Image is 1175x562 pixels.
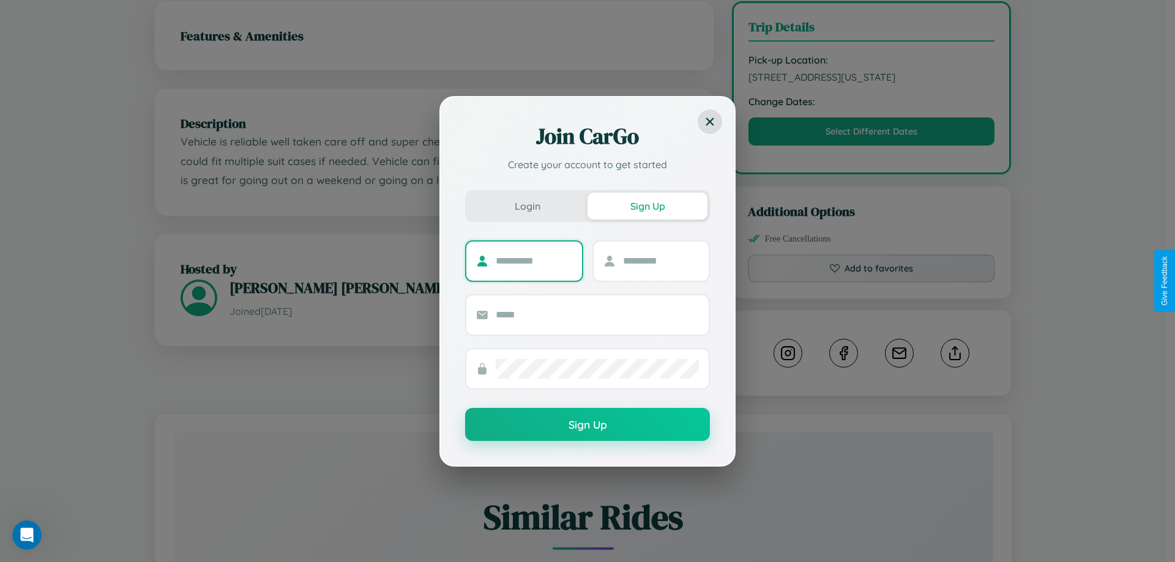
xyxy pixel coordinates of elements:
button: Sign Up [587,193,707,220]
iframe: Intercom live chat [12,520,42,550]
button: Sign Up [465,408,710,441]
button: Login [468,193,587,220]
h2: Join CarGo [465,122,710,151]
p: Create your account to get started [465,157,710,172]
div: Give Feedback [1160,256,1169,306]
